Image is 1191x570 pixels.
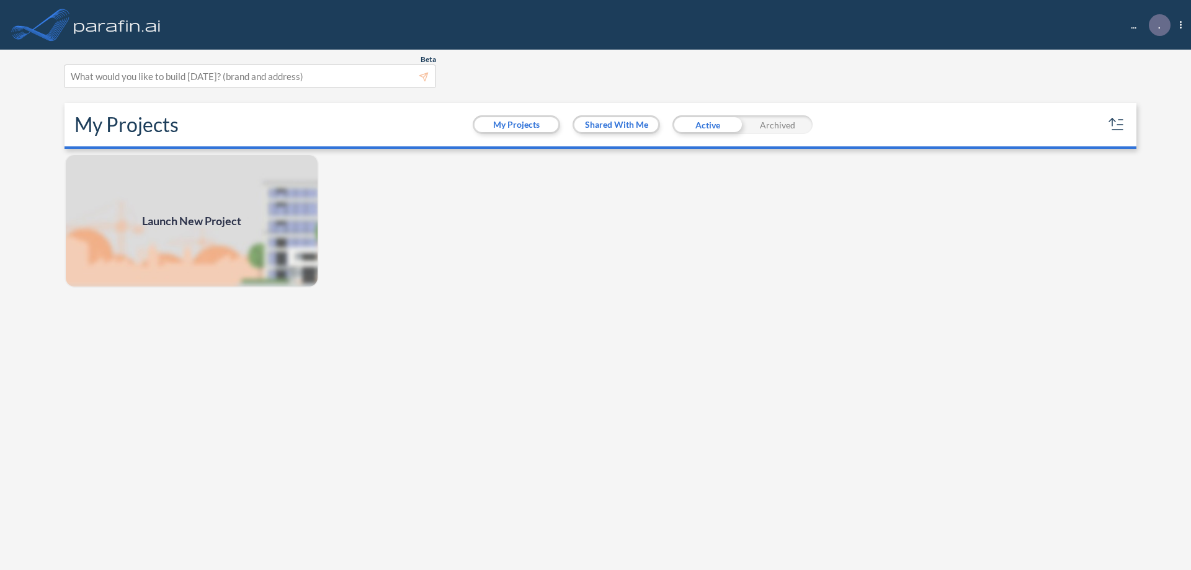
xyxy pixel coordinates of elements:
[71,12,163,37] img: logo
[142,213,241,229] span: Launch New Project
[1107,115,1126,135] button: sort
[74,113,179,136] h2: My Projects
[1158,19,1161,30] p: .
[743,115,813,134] div: Archived
[421,55,436,65] span: Beta
[65,154,319,288] img: add
[672,115,743,134] div: Active
[574,117,658,132] button: Shared With Me
[1112,14,1182,36] div: ...
[65,154,319,288] a: Launch New Project
[475,117,558,132] button: My Projects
